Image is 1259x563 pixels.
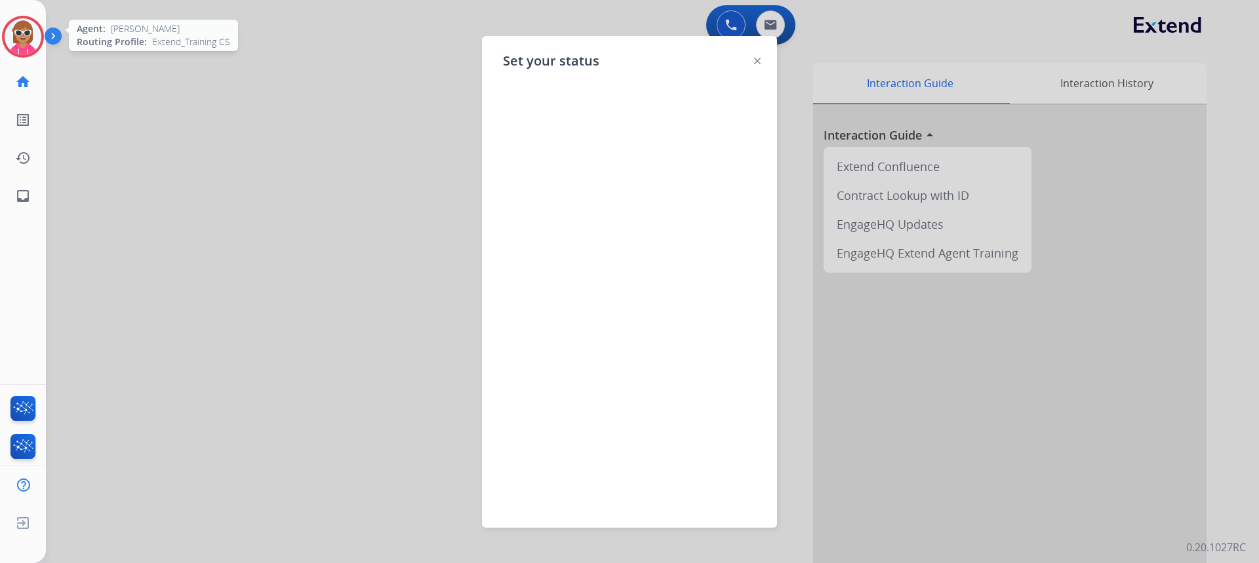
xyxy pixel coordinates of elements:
span: Set your status [503,52,599,70]
span: Agent: [77,22,106,35]
img: close-button [754,58,761,64]
span: Extend_Training CS [152,35,230,49]
mat-icon: home [15,74,31,90]
img: avatar [5,18,41,55]
mat-icon: inbox [15,188,31,204]
span: [PERSON_NAME] [111,22,180,35]
mat-icon: history [15,150,31,166]
span: Routing Profile: [77,35,147,49]
mat-icon: list_alt [15,112,31,128]
p: 0.20.1027RC [1186,539,1246,555]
